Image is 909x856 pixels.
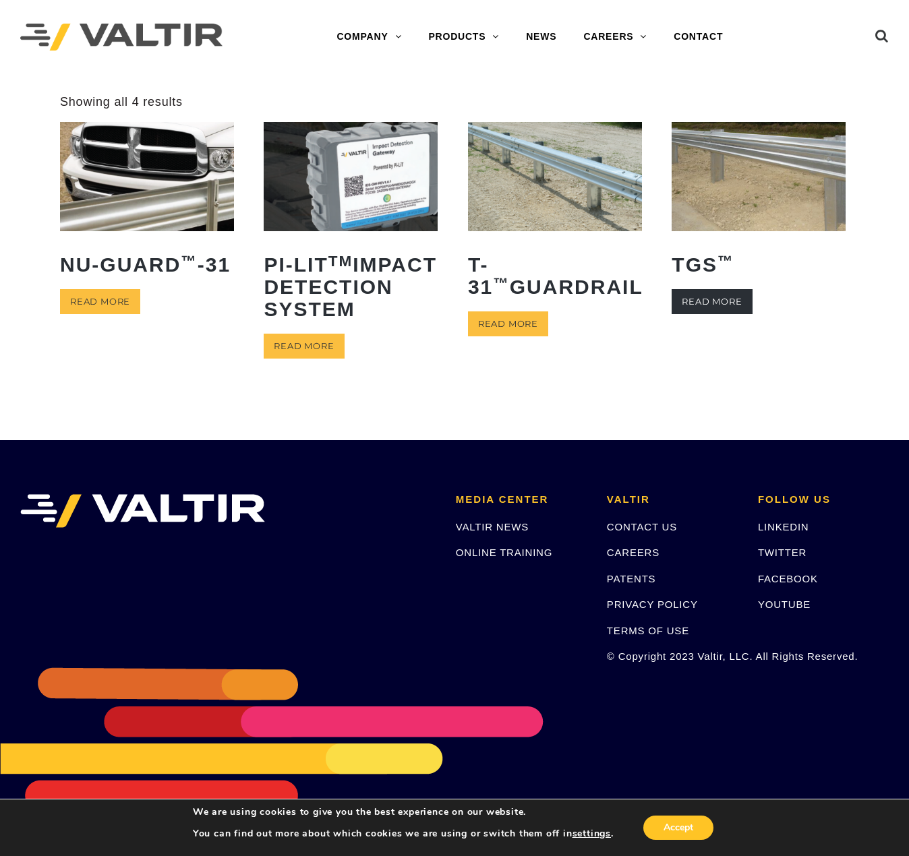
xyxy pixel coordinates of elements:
a: Read more about “PI-LITTM Impact Detection System” [264,334,344,359]
sup: ™ [181,253,198,270]
p: Showing all 4 results [60,94,183,110]
a: T-31™Guardrail [468,122,642,307]
a: PRIVACY POLICY [607,599,698,610]
a: COMPANY [323,24,415,51]
a: CONTACT [660,24,736,51]
a: PATENTS [607,573,656,584]
sup: ™ [493,275,510,292]
a: PRODUCTS [415,24,512,51]
a: FACEBOOK [758,573,818,584]
h2: TGS [672,243,846,286]
a: TWITTER [758,547,807,558]
h2: T-31 Guardrail [468,243,642,308]
a: Read more about “NU-GUARD™-31” [60,289,140,314]
h2: FOLLOW US [758,494,889,506]
a: CONTACT US [607,521,677,532]
p: You can find out more about which cookies we are using or switch them off in . [193,828,614,840]
h2: PI-LIT Impact Detection System [264,243,438,330]
button: settings [573,828,611,840]
a: NU-GUARD™-31 [60,122,234,285]
a: TGS™ [672,122,846,285]
a: NEWS [512,24,570,51]
h2: MEDIA CENTER [456,494,587,506]
a: YOUTUBE [758,599,811,610]
p: We are using cookies to give you the best experience on our website. [193,806,614,818]
img: VALTIR [20,494,265,528]
h2: VALTIR [607,494,738,506]
a: PI-LITTMImpact Detection System [264,122,438,330]
a: LINKEDIN [758,521,809,532]
a: CAREERS [570,24,660,51]
p: © Copyright 2023 Valtir, LLC. All Rights Reserved. [607,648,738,664]
a: VALTIR NEWS [456,521,529,532]
sup: ™ [717,253,734,270]
a: CAREERS [607,547,659,558]
a: ONLINE TRAINING [456,547,552,558]
a: TERMS OF USE [607,625,689,636]
sup: TM [328,253,353,270]
h2: NU-GUARD -31 [60,243,234,286]
button: Accept [643,816,713,840]
img: Valtir [20,24,223,51]
a: Read more about “T-31™ Guardrail” [468,311,548,336]
a: Read more about “TGS™” [672,289,752,314]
